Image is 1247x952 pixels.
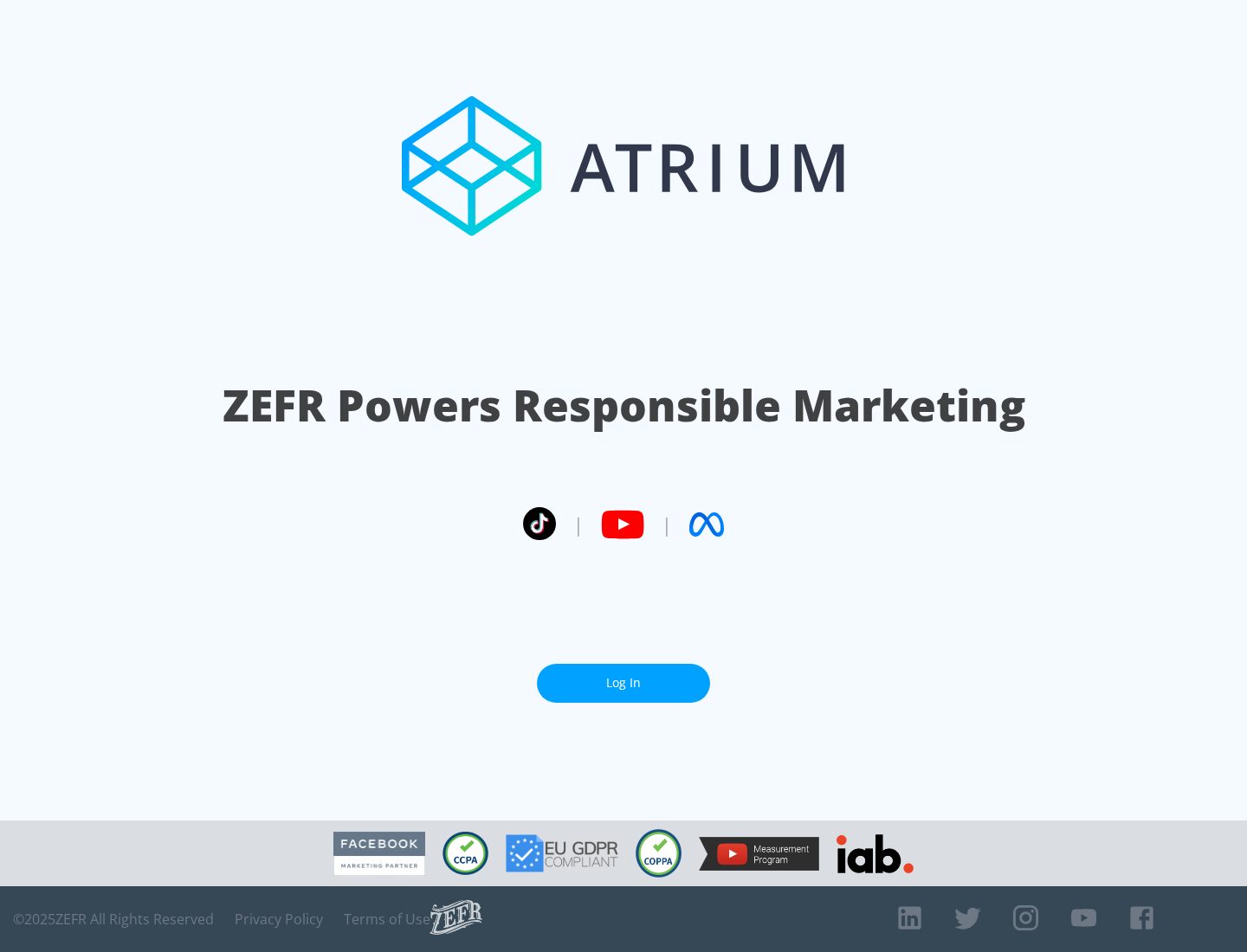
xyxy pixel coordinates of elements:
img: IAB [837,834,914,873]
a: Privacy Policy [235,910,323,928]
img: YouTube Measurement Program [699,837,819,871]
a: Log In [537,664,710,703]
img: Facebook Marketing Partner [333,832,425,876]
span: | [662,511,672,537]
img: GDPR Compliant [506,834,618,872]
a: Terms of Use [344,910,430,928]
span: © 2025 ZEFR All Rights Reserved [13,910,214,928]
img: COPPA Compliant [636,829,682,878]
span: | [573,511,584,537]
h1: ZEFR Powers Responsible Marketing [223,376,1025,435]
img: CCPA Compliant [443,832,488,875]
